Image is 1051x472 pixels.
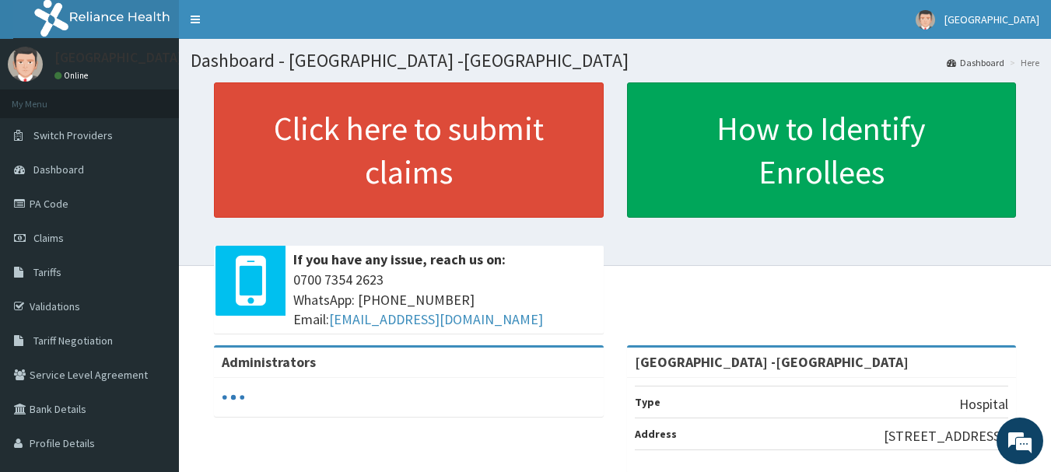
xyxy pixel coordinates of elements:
[222,353,316,371] b: Administrators
[8,47,43,82] img: User Image
[1006,56,1039,69] li: Here
[293,250,506,268] b: If you have any issue, reach us on:
[33,163,84,177] span: Dashboard
[214,82,604,218] a: Click here to submit claims
[329,310,543,328] a: [EMAIL_ADDRESS][DOMAIN_NAME]
[884,426,1008,446] p: [STREET_ADDRESS].
[635,427,677,441] b: Address
[293,270,596,330] span: 0700 7354 2623 WhatsApp: [PHONE_NUMBER] Email:
[33,231,64,245] span: Claims
[54,70,92,81] a: Online
[959,394,1008,414] p: Hospital
[33,265,61,279] span: Tariffs
[627,82,1017,218] a: How to Identify Enrollees
[916,10,935,30] img: User Image
[635,353,909,371] strong: [GEOGRAPHIC_DATA] -[GEOGRAPHIC_DATA]
[33,128,113,142] span: Switch Providers
[944,12,1039,26] span: [GEOGRAPHIC_DATA]
[635,395,660,409] b: Type
[54,51,183,65] p: [GEOGRAPHIC_DATA]
[191,51,1039,71] h1: Dashboard - [GEOGRAPHIC_DATA] -[GEOGRAPHIC_DATA]
[33,334,113,348] span: Tariff Negotiation
[947,56,1004,69] a: Dashboard
[222,386,245,409] svg: audio-loading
